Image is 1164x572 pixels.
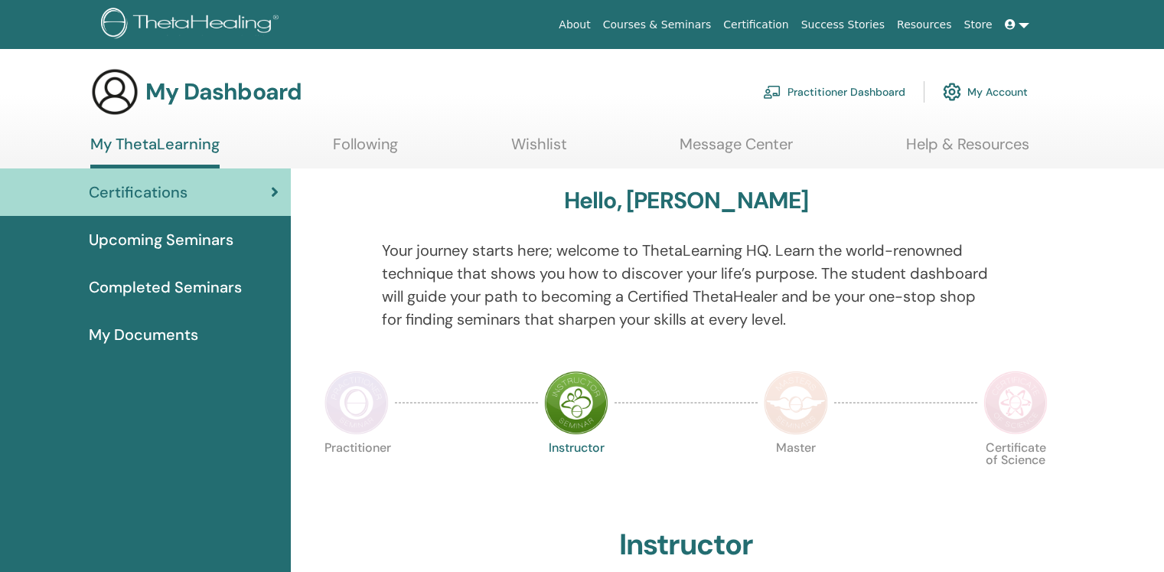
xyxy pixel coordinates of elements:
img: generic-user-icon.jpg [90,67,139,116]
h2: Instructor [619,528,753,563]
a: Certification [717,11,794,39]
img: Practitioner [324,371,389,435]
img: cog.svg [943,79,961,105]
h3: Hello, [PERSON_NAME] [564,187,809,214]
img: Instructor [544,371,608,435]
p: Master [764,442,828,506]
a: Help & Resources [906,135,1029,165]
p: Practitioner [324,442,389,506]
img: Master [764,371,828,435]
a: Following [333,135,398,165]
span: Completed Seminars [89,276,242,299]
a: Store [958,11,999,39]
p: Instructor [544,442,608,506]
span: Certifications [89,181,187,204]
img: chalkboard-teacher.svg [763,85,781,99]
p: Certificate of Science [983,442,1048,506]
a: Message Center [680,135,793,165]
a: Resources [891,11,958,39]
p: Your journey starts here; welcome to ThetaLearning HQ. Learn the world-renowned technique that sh... [382,239,991,331]
span: Upcoming Seminars [89,228,233,251]
img: Certificate of Science [983,371,1048,435]
a: Practitioner Dashboard [763,75,905,109]
a: My ThetaLearning [90,135,220,168]
img: logo.png [101,8,284,42]
h3: My Dashboard [145,78,302,106]
a: My Account [943,75,1028,109]
span: My Documents [89,323,198,346]
a: Success Stories [795,11,891,39]
a: Wishlist [511,135,567,165]
a: About [553,11,596,39]
a: Courses & Seminars [597,11,718,39]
